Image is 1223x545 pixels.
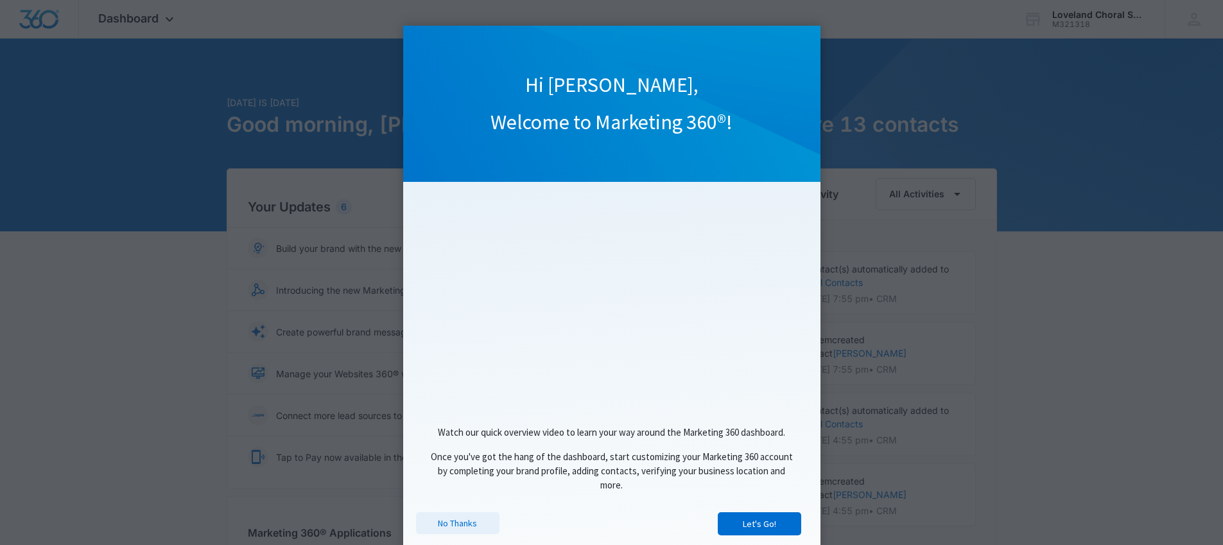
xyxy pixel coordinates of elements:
[431,451,793,492] span: Once you've got the hang of the dashboard, start customizing your Marketing 360 account by comple...
[718,512,801,535] a: Let's Go!
[403,72,820,99] h1: Hi [PERSON_NAME],
[438,426,785,438] span: Watch our quick overview video to learn your way around the Marketing 360 dashboard.
[416,512,499,534] a: No Thanks
[403,109,820,136] h1: Welcome to Marketing 360®!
